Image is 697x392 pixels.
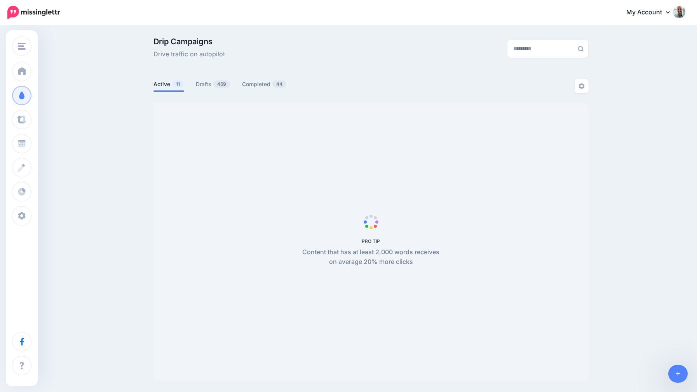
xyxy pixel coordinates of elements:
span: 44 [272,80,286,88]
a: My Account [619,3,685,22]
img: search-grey-6.png [578,46,584,52]
img: settings-grey.png [579,83,585,89]
p: Content that has at least 2,000 words receives on average 20% more clicks [298,247,444,267]
span: Drip Campaigns [153,38,225,45]
span: 11 [172,80,184,88]
a: Drafts459 [196,80,230,89]
img: menu.png [18,43,26,50]
a: Active11 [153,80,184,89]
a: Completed44 [242,80,287,89]
span: 459 [213,80,230,88]
img: Missinglettr [7,6,60,19]
h5: PRO TIP [298,238,444,244]
span: Drive traffic on autopilot [153,49,225,59]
